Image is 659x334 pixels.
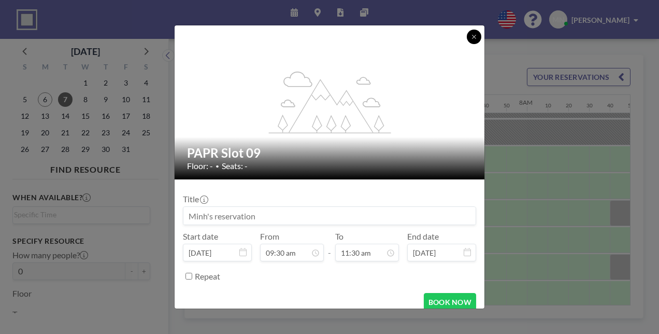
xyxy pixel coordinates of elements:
[195,271,220,282] label: Repeat
[407,231,439,242] label: End date
[187,145,473,161] h2: PAPR Slot 09
[187,161,213,171] span: Floor: -
[183,231,218,242] label: Start date
[269,71,391,133] g: flex-grow: 1.2;
[424,293,476,311] button: BOOK NOW
[183,207,476,225] input: Minh's reservation
[260,231,279,242] label: From
[335,231,343,242] label: To
[222,161,248,171] span: Seats: -
[328,235,331,258] span: -
[216,162,219,170] span: •
[183,194,207,204] label: Title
